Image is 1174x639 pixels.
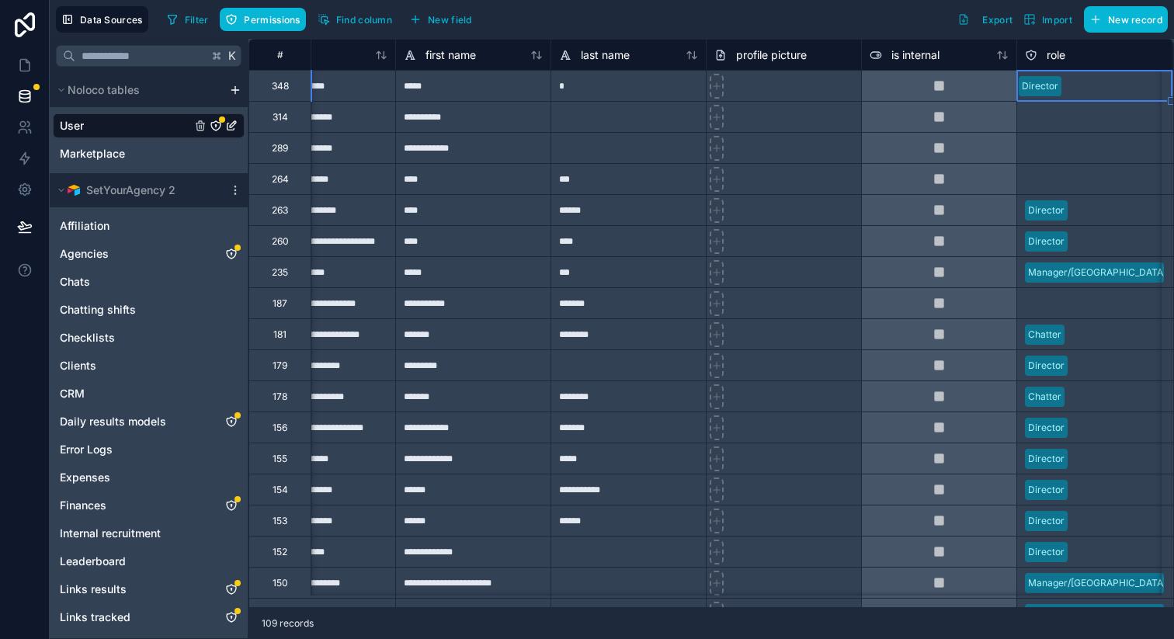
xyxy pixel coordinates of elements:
[1028,576,1166,590] div: Manager/[GEOGRAPHIC_DATA]
[161,8,214,31] button: Filter
[1028,452,1065,466] div: Director
[272,235,289,248] div: 260
[273,453,287,465] div: 155
[1028,607,1166,621] div: Manager/[GEOGRAPHIC_DATA]
[273,546,287,558] div: 152
[273,577,288,589] div: 150
[1028,483,1065,497] div: Director
[244,14,300,26] span: Permissions
[272,204,288,217] div: 263
[185,14,209,26] span: Filter
[581,47,630,63] span: last name
[1028,421,1065,435] div: Director
[1042,14,1072,26] span: Import
[1028,514,1065,528] div: Director
[1022,79,1058,93] div: Director
[272,142,288,155] div: 289
[952,6,1018,33] button: Export
[891,47,940,63] span: is internal
[261,49,299,61] div: #
[1028,359,1065,373] div: Director
[272,80,289,92] div: 348
[1028,545,1065,559] div: Director
[425,47,476,63] span: first name
[227,50,238,61] span: K
[273,391,287,403] div: 178
[273,422,287,434] div: 156
[80,14,143,26] span: Data Sources
[1047,47,1065,63] span: role
[736,47,807,63] span: profile picture
[273,515,287,527] div: 153
[220,8,305,31] button: Permissions
[1028,328,1061,342] div: Chatter
[312,8,398,31] button: Find column
[273,297,287,310] div: 187
[404,8,478,31] button: New field
[1018,6,1078,33] button: Import
[1108,14,1162,26] span: New record
[262,617,314,630] span: 109 records
[1028,234,1065,248] div: Director
[428,14,472,26] span: New field
[273,111,288,123] div: 314
[56,6,148,33] button: Data Sources
[220,8,311,31] a: Permissions
[272,266,288,279] div: 235
[273,359,287,372] div: 179
[1028,390,1061,404] div: Chatter
[1028,203,1065,217] div: Director
[1028,266,1166,280] div: Manager/[GEOGRAPHIC_DATA]
[273,484,288,496] div: 154
[272,173,289,186] div: 264
[336,14,392,26] span: Find column
[1078,6,1168,33] a: New record
[1084,6,1168,33] button: New record
[273,328,287,341] div: 181
[982,14,1012,26] span: Export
